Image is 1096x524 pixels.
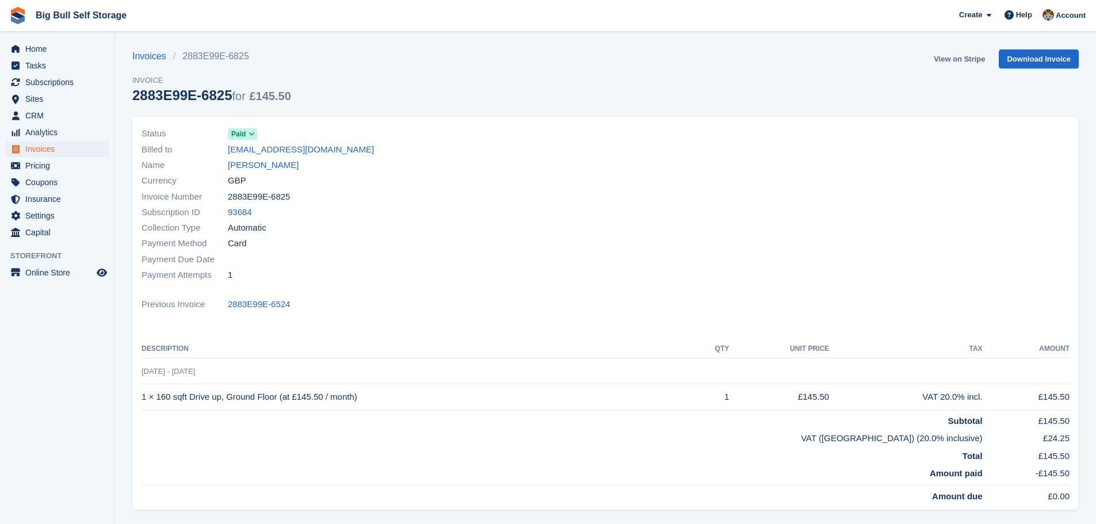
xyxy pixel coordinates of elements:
[6,174,109,190] a: menu
[25,224,94,240] span: Capital
[228,190,290,204] span: 2883E99E-6825
[228,269,232,282] span: 1
[25,124,94,140] span: Analytics
[25,208,94,224] span: Settings
[228,174,246,188] span: GBP
[948,416,983,426] strong: Subtotal
[959,9,982,21] span: Create
[6,58,109,74] a: menu
[142,298,228,311] span: Previous Invoice
[142,367,195,376] span: [DATE] - [DATE]
[142,237,228,250] span: Payment Method
[983,384,1070,410] td: £145.50
[228,206,252,219] a: 93684
[25,141,94,157] span: Invoices
[142,384,693,410] td: 1 × 160 sqft Drive up, Ground Floor (at £145.50 / month)
[132,49,291,63] nav: breadcrumbs
[250,90,291,102] span: £145.50
[228,143,374,156] a: [EMAIL_ADDRESS][DOMAIN_NAME]
[142,206,228,219] span: Subscription ID
[10,250,114,262] span: Storefront
[142,340,693,358] th: Description
[25,58,94,74] span: Tasks
[25,191,94,207] span: Insurance
[963,451,983,461] strong: Total
[983,340,1070,358] th: Amount
[142,127,228,140] span: Status
[142,253,228,266] span: Payment Due Date
[693,384,729,410] td: 1
[983,445,1070,463] td: £145.50
[9,7,26,24] img: stora-icon-8386f47178a22dfd0bd8f6a31ec36ba5ce8667c1dd55bd0f319d3a0aa187defe.svg
[142,190,228,204] span: Invoice Number
[6,141,109,157] a: menu
[25,108,94,124] span: CRM
[25,41,94,57] span: Home
[232,90,245,102] span: for
[31,6,131,25] a: Big Bull Self Storage
[228,127,257,140] a: Paid
[142,427,983,445] td: VAT ([GEOGRAPHIC_DATA]) (20.0% inclusive)
[829,391,982,404] div: VAT 20.0% incl.
[6,124,109,140] a: menu
[729,340,829,358] th: Unit Price
[132,87,291,103] div: 2883E99E-6825
[231,129,246,139] span: Paid
[25,158,94,174] span: Pricing
[6,191,109,207] a: menu
[25,174,94,190] span: Coupons
[983,485,1070,503] td: £0.00
[25,74,94,90] span: Subscriptions
[693,340,729,358] th: QTY
[932,491,983,501] strong: Amount due
[6,74,109,90] a: menu
[228,237,247,250] span: Card
[1056,10,1086,21] span: Account
[25,265,94,281] span: Online Store
[6,91,109,107] a: menu
[6,208,109,224] a: menu
[6,108,109,124] a: menu
[142,143,228,156] span: Billed to
[142,174,228,188] span: Currency
[983,427,1070,445] td: £24.25
[228,159,299,172] a: [PERSON_NAME]
[142,159,228,172] span: Name
[6,158,109,174] a: menu
[142,221,228,235] span: Collection Type
[929,49,990,68] a: View on Stripe
[132,75,291,86] span: Invoice
[829,340,982,358] th: Tax
[142,269,228,282] span: Payment Attempts
[729,384,829,410] td: £145.50
[132,49,173,63] a: Invoices
[228,221,266,235] span: Automatic
[6,224,109,240] a: menu
[983,462,1070,485] td: -£145.50
[95,266,109,280] a: Preview store
[6,41,109,57] a: menu
[6,265,109,281] a: menu
[1042,9,1054,21] img: Mike Llewellen Palmer
[25,91,94,107] span: Sites
[228,298,290,311] a: 2883E99E-6524
[999,49,1079,68] a: Download Invoice
[930,468,983,478] strong: Amount paid
[983,410,1070,427] td: £145.50
[1016,9,1032,21] span: Help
